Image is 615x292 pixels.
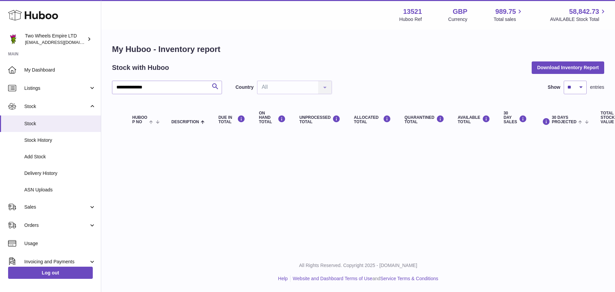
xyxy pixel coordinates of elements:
img: justas@twowheelsempire.com [8,34,18,44]
span: Sales [24,204,89,210]
div: ALLOCATED Total [354,115,391,124]
label: Show [548,84,560,90]
div: QUARANTINED Total [404,115,444,124]
h1: My Huboo - Inventory report [112,44,604,55]
span: Listings [24,85,89,91]
span: 30 DAYS PROJECTED [552,115,577,124]
span: 989.75 [495,7,516,16]
button: Download Inventory Report [532,61,604,74]
li: and [290,275,438,282]
span: Delivery History [24,170,96,177]
a: Help [278,276,288,281]
a: Log out [8,267,93,279]
p: All Rights Reserved. Copyright 2025 - [DOMAIN_NAME] [107,262,610,269]
span: Usage [24,240,96,247]
h2: Stock with Huboo [112,63,169,72]
div: Huboo Ref [399,16,422,23]
span: Stock [24,121,96,127]
div: Two Wheels Empire LTD [25,33,86,46]
span: Invoicing and Payments [24,259,89,265]
div: AVAILABLE Total [458,115,490,124]
label: Country [235,84,254,90]
span: My Dashboard [24,67,96,73]
span: Huboo P no [132,115,147,124]
span: Stock History [24,137,96,143]
a: 989.75 Total sales [494,7,524,23]
span: ASN Uploads [24,187,96,193]
span: entries [590,84,604,90]
span: [EMAIL_ADDRESS][DOMAIN_NAME] [25,39,99,45]
div: UNPROCESSED Total [299,115,340,124]
span: Total stock value [600,111,615,125]
a: Website and Dashboard Terms of Use [293,276,372,281]
span: Add Stock [24,154,96,160]
a: 58,842.73 AVAILABLE Stock Total [550,7,607,23]
span: Total sales [494,16,524,23]
div: DUE IN TOTAL [218,115,245,124]
span: Orders [24,222,89,229]
div: 30 DAY SALES [504,111,527,125]
strong: 13521 [403,7,422,16]
span: 58,842.73 [569,7,599,16]
span: Description [171,120,199,124]
a: Service Terms & Conditions [380,276,438,281]
div: ON HAND Total [259,111,286,125]
strong: GBP [453,7,467,16]
span: Stock [24,103,89,110]
div: Currency [448,16,468,23]
span: AVAILABLE Stock Total [550,16,607,23]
